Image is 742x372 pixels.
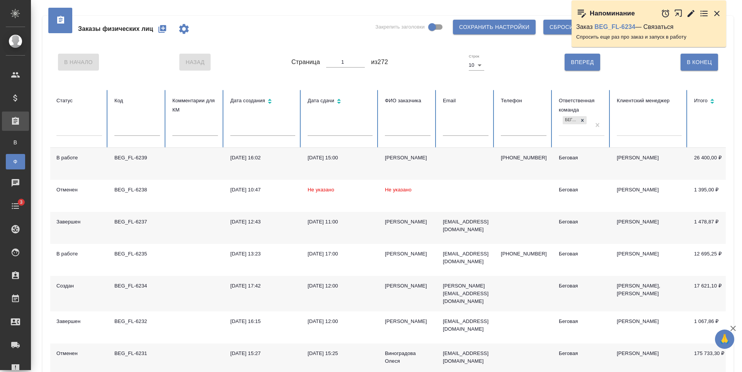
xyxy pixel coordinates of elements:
div: В работе [56,250,102,258]
span: Закрепить заголовки [375,23,425,31]
button: В Конец [681,54,718,71]
div: [DATE] 17:42 [230,282,295,290]
button: Закрыть [712,9,722,18]
div: [DATE] 16:15 [230,318,295,325]
span: Не указано [385,187,412,193]
span: 🙏 [718,331,731,347]
div: Отменен [56,350,102,357]
div: Email [443,96,488,105]
div: Завершен [56,318,102,325]
div: Завершен [56,218,102,226]
div: Клиентский менеджер [617,96,682,105]
div: Сортировка [308,96,373,107]
div: [DATE] 12:00 [308,282,373,290]
label: Строк [469,54,479,58]
a: 3 [2,196,29,216]
a: В [6,135,25,150]
div: [PERSON_NAME] [385,154,431,162]
div: BEG_FL-6238 [114,186,160,194]
div: [DATE] 15:00 [308,154,373,162]
div: [PERSON_NAME] [385,218,431,226]
div: Беговая [559,318,604,325]
button: Сохранить настройки [453,20,536,34]
span: Сохранить настройки [459,22,529,32]
div: Беговая [559,154,604,162]
td: [PERSON_NAME] [611,148,688,180]
div: Беговая [559,250,604,258]
div: Сортировка [694,96,740,107]
td: [PERSON_NAME], [PERSON_NAME] [611,276,688,311]
div: ФИО заказчика [385,96,431,105]
div: [DATE] 12:00 [308,318,373,325]
span: В [10,139,21,146]
div: Беговая [559,186,604,194]
button: Вперед [565,54,600,71]
p: [EMAIL_ADDRESS][DOMAIN_NAME] [443,318,488,333]
div: BEG_FL-6235 [114,250,160,258]
div: BEG_FL-6237 [114,218,160,226]
div: Беговая [559,350,604,357]
a: BEG_FL-6234 [594,24,635,30]
div: Отменен [56,186,102,194]
div: BEG_FL-6234 [114,282,160,290]
div: [DATE] 15:27 [230,350,295,357]
p: Заказ — Связаться [576,23,722,31]
div: [DATE] 11:00 [308,218,373,226]
p: Напоминание [590,10,635,17]
div: Код [114,96,160,105]
p: [EMAIL_ADDRESS][DOMAIN_NAME] [443,250,488,265]
td: [PERSON_NAME] [611,311,688,343]
span: Сбросить все настройки [550,22,630,32]
div: BEG_FL-6239 [114,154,160,162]
p: [EMAIL_ADDRESS][DOMAIN_NAME] [443,218,488,233]
p: [PHONE_NUMBER] [501,154,546,162]
div: [DATE] 17:00 [308,250,373,258]
button: Создать [153,20,172,38]
button: 🙏 [715,330,734,349]
div: [PERSON_NAME] [385,250,431,258]
div: [DATE] 12:43 [230,218,295,226]
div: Беговая [559,282,604,290]
span: из 272 [371,57,388,67]
span: В Конец [687,57,712,67]
div: Создан [56,282,102,290]
span: 3 [15,198,27,206]
p: [PHONE_NUMBER] [501,250,546,258]
p: Спросить еще раз про заказ и запуск в работу [576,33,722,41]
div: [DATE] 16:02 [230,154,295,162]
span: Ф [10,158,21,166]
div: В работе [56,154,102,162]
div: BEG_FL-6231 [114,350,160,357]
span: Не указано [308,187,334,193]
span: Вперед [571,57,594,67]
button: Отложить [661,9,670,18]
div: Ответственная команда [559,96,604,115]
div: [DATE] 15:25 [308,350,373,357]
span: Заказы физических лиц [78,24,153,34]
td: [PERSON_NAME] [611,180,688,212]
p: [PERSON_NAME][EMAIL_ADDRESS][DOMAIN_NAME] [443,282,488,305]
button: Сбросить все настройки [543,20,636,34]
div: BEG_FL-6232 [114,318,160,325]
td: [PERSON_NAME] [611,212,688,244]
button: Редактировать [686,9,696,18]
a: Ф [6,154,25,169]
div: [PERSON_NAME] [385,282,431,290]
div: 10 [469,60,484,71]
div: Сортировка [230,96,295,107]
p: [EMAIL_ADDRESS][DOMAIN_NAME] [443,350,488,365]
div: [PERSON_NAME] [385,318,431,325]
div: Телефон [501,96,546,105]
td: [PERSON_NAME] [611,244,688,276]
div: Комментарии для КМ [172,96,218,115]
div: Статус [56,96,102,105]
div: Беговая [563,116,578,124]
button: Перейти в todo [699,9,709,18]
button: Открыть в новой вкладке [674,5,683,22]
div: [DATE] 13:23 [230,250,295,258]
div: [DATE] 10:47 [230,186,295,194]
div: Виноградова Олеся [385,350,431,365]
div: Беговая [559,218,604,226]
span: Страница [291,57,320,67]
